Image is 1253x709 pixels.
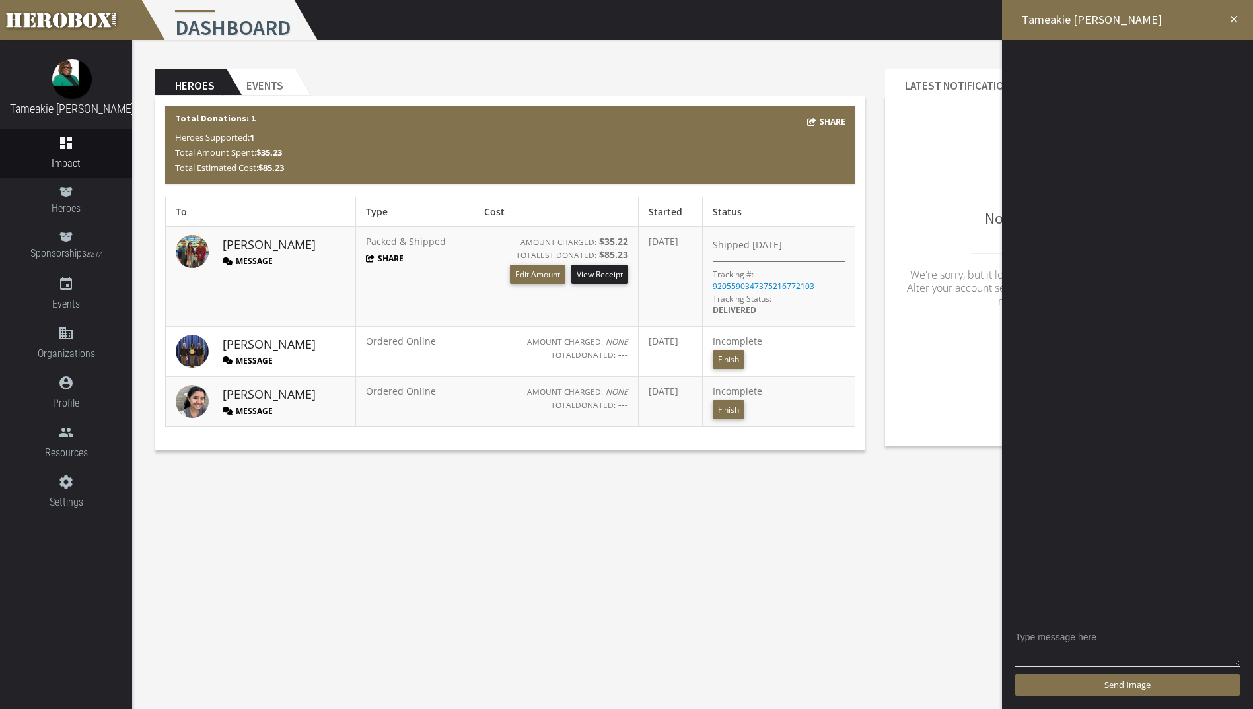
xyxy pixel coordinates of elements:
[227,69,295,96] h2: Events
[175,112,256,124] b: Total Donations: 1
[256,147,282,158] b: $35.23
[366,253,404,264] button: Share
[599,248,628,261] b: $85.23
[713,335,762,364] span: Incomplete
[250,131,254,143] b: 1
[223,386,316,403] a: [PERSON_NAME]
[618,398,628,411] b: ---
[87,250,102,259] small: BETA
[176,235,209,268] img: image
[713,281,814,292] a: 9205590347375216772103
[166,197,356,227] th: To
[713,304,756,316] span: DELIVERED
[713,350,744,369] button: Finish
[885,69,1029,96] h2: Latest Notifications
[176,335,209,368] img: image
[638,197,702,227] th: Started
[638,226,702,326] td: [DATE]
[713,400,744,419] button: Finish
[175,131,254,143] span: Heroes Supported:
[366,235,446,248] span: Packed & Shipped
[366,335,436,347] span: Ordered Online
[713,385,762,414] span: Incomplete
[223,405,273,417] button: Message
[1228,13,1240,25] i: close
[52,59,92,99] img: image
[571,265,628,284] a: View Receipt
[1104,679,1151,691] span: Send Image
[474,197,638,227] th: Cost
[258,162,284,174] b: $85.23
[520,236,596,247] small: AMOUNT CHARGED:
[223,236,316,253] a: [PERSON_NAME]
[551,349,616,360] small: TOTAL DONATED:
[223,336,316,353] a: [PERSON_NAME]
[223,255,273,267] button: Message
[355,197,474,227] th: Type
[58,135,74,151] i: dashboard
[702,197,855,227] th: Status
[551,399,616,410] small: TOTAL DONATED:
[540,250,556,260] span: EST.
[527,386,603,397] small: AMOUNT CHARGED:
[10,102,134,116] a: Tameakie [PERSON_NAME]
[895,137,1220,227] h2: No Notifications Yet...
[807,114,845,129] button: Share
[223,355,273,366] button: Message
[175,147,282,158] span: Total Amount Spent:
[510,265,565,284] button: Edit Amount
[907,281,1207,308] span: Alter your account settings to be notified via email whenever you receive new notifications.
[176,385,209,418] img: image
[606,386,628,397] small: NONE
[910,267,1205,282] span: We're sorry, but it looks like you don't have any notifications yet.
[366,385,436,397] span: Ordered Online
[516,250,596,260] small: TOTAL DONATED:
[895,106,1220,349] div: No Notifications Yet...
[527,336,603,347] small: AMOUNT CHARGED:
[713,293,771,304] span: Tracking Status:
[165,106,855,184] div: Total Donations: 1
[599,235,628,248] b: $35.22
[638,376,702,426] td: [DATE]
[606,336,628,347] small: NONE
[155,69,227,96] h2: Heroes
[175,162,284,174] span: Total Estimated Cost:
[713,269,754,280] p: Tracking #:
[618,348,628,360] b: ---
[638,326,702,376] td: [DATE]
[713,238,782,252] span: Shipped [DATE]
